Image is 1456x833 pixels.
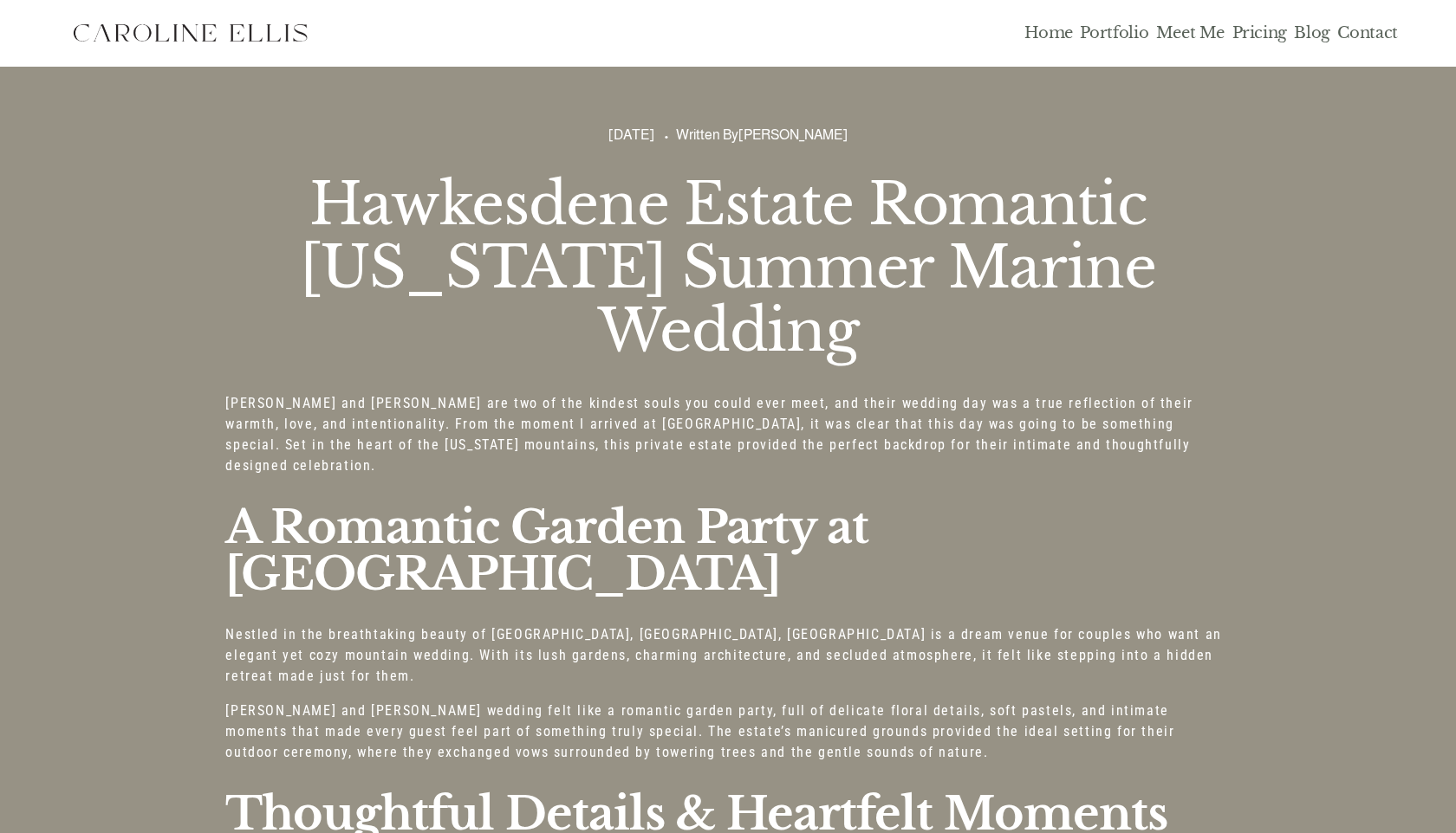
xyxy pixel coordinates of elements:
[676,125,848,145] div: Written By
[225,173,1230,363] h1: Hawkesdene Estate Romantic [US_STATE] Summer Marine Wedding
[738,127,848,142] a: [PERSON_NAME]
[1156,23,1225,43] a: Meet Me
[58,11,322,55] img: Western North Carolina Faith Based Elopement Photographer
[1337,23,1397,43] a: Contact
[225,624,1230,687] p: Nestled in the breathtaking beauty of [GEOGRAPHIC_DATA], [GEOGRAPHIC_DATA], [GEOGRAPHIC_DATA] is ...
[1232,23,1287,43] a: Pricing
[225,499,880,601] strong: A Romantic Garden Party at [GEOGRAPHIC_DATA]
[1080,23,1148,43] a: Portfolio
[225,393,1230,476] p: [PERSON_NAME] and [PERSON_NAME] are two of the kindest souls you could ever meet, and their weddi...
[1024,23,1074,43] a: Home
[1294,23,1330,43] a: Blog
[225,701,1230,763] p: [PERSON_NAME] and [PERSON_NAME] wedding felt like a romantic garden party, full of delicate flora...
[608,127,654,142] span: [DATE]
